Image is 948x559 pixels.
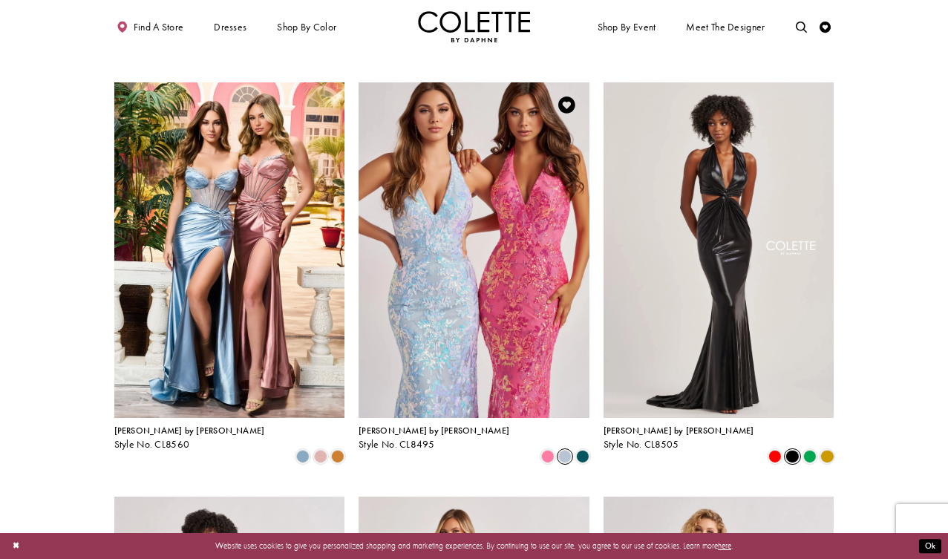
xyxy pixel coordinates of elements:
[604,426,754,450] div: Colette by Daphne Style No. CL8505
[359,82,589,418] a: Visit Colette by Daphne Style No. CL8495 Page
[114,11,186,42] a: Find a store
[558,450,572,463] i: Ice Blue
[418,11,531,42] img: Colette by Daphne
[684,11,768,42] a: Meet the designer
[7,536,25,556] button: Close Dialog
[718,540,731,551] a: here
[555,93,578,117] a: Add to Wishlist
[134,22,184,33] span: Find a store
[114,438,190,451] span: Style No. CL8560
[604,425,754,437] span: [PERSON_NAME] by [PERSON_NAME]
[686,22,765,33] span: Meet the designer
[359,426,509,450] div: Colette by Daphne Style No. CL8495
[331,450,344,463] i: Bronze
[214,22,246,33] span: Dresses
[595,11,658,42] span: Shop By Event
[211,11,249,42] span: Dresses
[919,539,941,553] button: Submit Dialog
[817,11,834,42] a: Check Wishlist
[598,22,656,33] span: Shop By Event
[418,11,531,42] a: Visit Home Page
[576,450,589,463] i: Spruce
[604,82,834,418] a: Visit Colette by Daphne Style No. CL8505 Page
[803,450,817,463] i: Emerald
[114,82,345,418] a: Visit Colette by Daphne Style No. CL8560 Page
[275,11,339,42] span: Shop by color
[359,425,509,437] span: [PERSON_NAME] by [PERSON_NAME]
[359,438,434,451] span: Style No. CL8495
[296,450,310,463] i: Dusty Blue
[820,450,834,463] i: Gold
[114,425,265,437] span: [PERSON_NAME] by [PERSON_NAME]
[793,11,810,42] a: Toggle search
[604,438,679,451] span: Style No. CL8505
[277,22,336,33] span: Shop by color
[541,450,555,463] i: Cotton Candy
[768,450,782,463] i: Red
[785,450,799,463] i: Black
[314,450,327,463] i: Dusty Pink
[81,538,867,553] p: Website uses cookies to give you personalized shopping and marketing experiences. By continuing t...
[114,426,265,450] div: Colette by Daphne Style No. CL8560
